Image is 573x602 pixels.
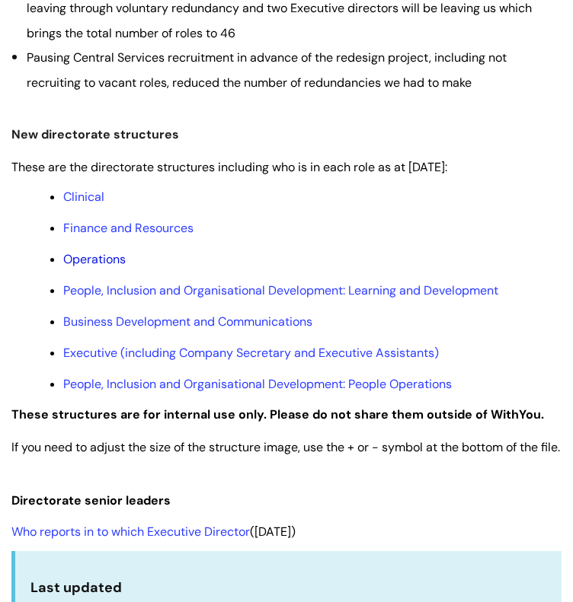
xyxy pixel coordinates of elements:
a: People, Inclusion and Organisational Development: People Operations [63,376,452,392]
strong: These structures are for internal use only. Please do not share them outside of WithYou. [11,406,544,422]
span: ([DATE]) [11,524,296,540]
a: Clinical [63,189,104,205]
a: Business Development and Communications [63,314,312,330]
span: New directorate structures [11,126,179,142]
a: Operations [63,251,126,267]
a: Executive (including Company Secretary and Executive Assistants) [63,345,439,361]
a: People, Inclusion and Organisational Development: Learning and Development [63,282,498,298]
a: Who reports in to which Executive Director [11,524,250,540]
span: Pausing Central Services recruitment in advance of the redesign project, including not recruiting... [27,49,507,90]
a: Finance and Resources [63,220,194,236]
span: If you need to adjust the size of the structure image, use the + or - symbol at the bottom of the... [11,439,560,455]
span: Directorate senior leaders [11,492,171,508]
strong: Last updated [30,578,122,597]
span: These are the directorate structures including who is in each role as at [DATE]: [11,159,447,175]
